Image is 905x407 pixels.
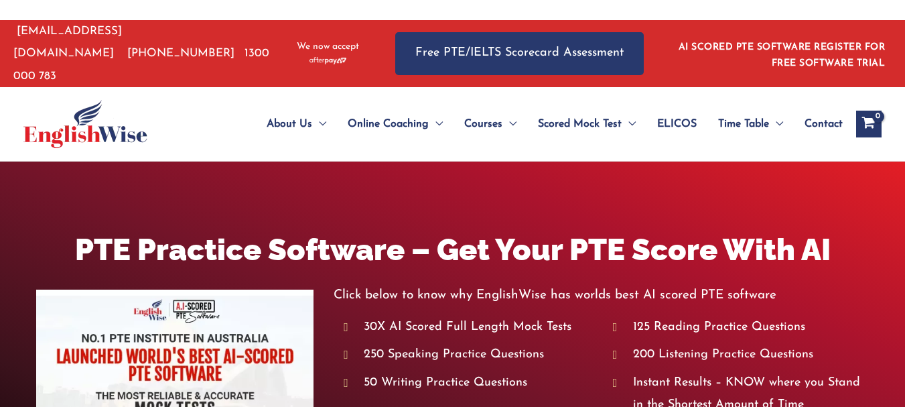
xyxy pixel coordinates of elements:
[502,101,516,148] span: Menu Toggle
[671,32,892,75] aside: Header Widget 1
[429,101,443,148] span: Menu Toggle
[657,101,697,148] span: ELICOS
[337,101,454,148] a: Online CoachingMenu Toggle
[297,40,359,54] span: We now accept
[856,111,882,137] a: View Shopping Cart, empty
[334,284,869,306] p: Click below to know why EnglishWise has worlds best AI scored PTE software
[395,32,644,74] a: Free PTE/IELTS Scorecard Assessment
[538,101,622,148] span: Scored Mock Test
[348,101,429,148] span: Online Coaching
[718,101,769,148] span: Time Table
[805,101,843,148] span: Contact
[679,42,886,68] a: AI SCORED PTE SOFTWARE REGISTER FOR FREE SOFTWARE TRIAL
[794,101,843,148] a: Contact
[312,101,326,148] span: Menu Toggle
[707,101,794,148] a: Time TableMenu Toggle
[613,316,869,339] li: 125 Reading Practice Questions
[309,57,346,64] img: Afterpay-Logo
[344,372,600,394] li: 50 Writing Practice Questions
[234,101,843,148] nav: Site Navigation: Main Menu
[256,101,337,148] a: About UsMenu Toggle
[23,100,147,148] img: cropped-ew-logo
[646,101,707,148] a: ELICOS
[454,101,527,148] a: CoursesMenu Toggle
[622,101,636,148] span: Menu Toggle
[36,229,869,271] h1: PTE Practice Software – Get Your PTE Score With AI
[344,316,600,339] li: 30X AI Scored Full Length Mock Tests
[13,25,122,59] a: [EMAIL_ADDRESS][DOMAIN_NAME]
[769,101,783,148] span: Menu Toggle
[613,344,869,366] li: 200 Listening Practice Questions
[267,101,312,148] span: About Us
[464,101,502,148] span: Courses
[344,344,600,366] li: 250 Speaking Practice Questions
[13,48,269,81] a: 1300 000 783
[127,48,234,59] a: [PHONE_NUMBER]
[527,101,646,148] a: Scored Mock TestMenu Toggle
